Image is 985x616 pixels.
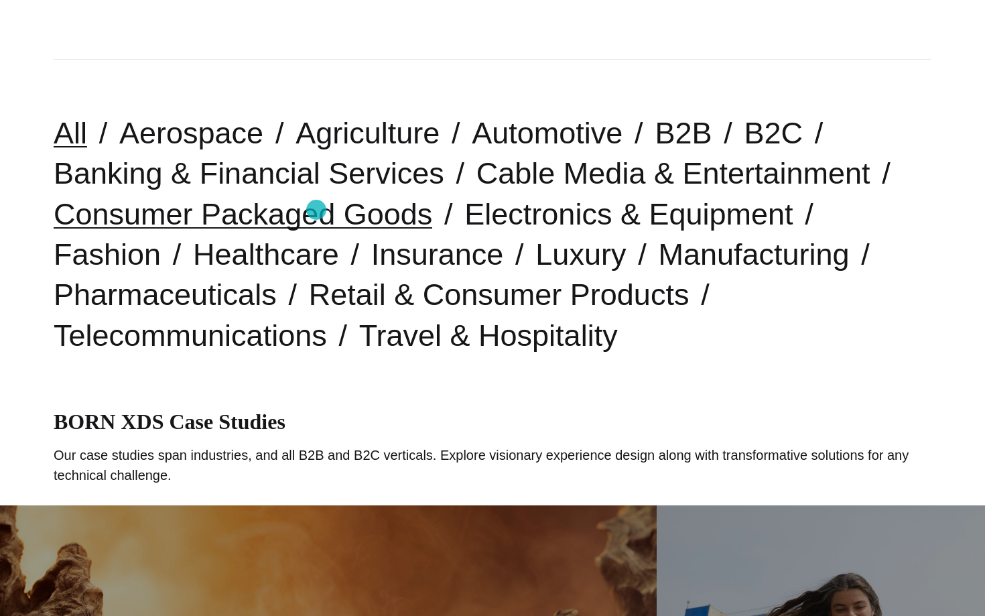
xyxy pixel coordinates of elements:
a: Manufacturing [658,237,849,271]
a: All [54,116,87,150]
a: Travel & Hospitality [359,318,618,353]
a: Telecommunications [54,318,327,353]
a: Luxury [535,237,626,271]
a: Aerospace [119,116,263,150]
a: Agriculture [295,116,440,150]
a: Retail & Consumer Products [309,278,689,312]
a: Consumer Packaged Goods [54,197,432,231]
a: B2C [744,116,803,150]
a: Electronics & Equipment [464,197,793,231]
a: B2B [655,116,712,150]
a: Cable Media & Entertainment [476,156,870,190]
a: Healthcare [193,237,339,271]
p: Our case studies span industries, and all B2B and B2C verticals. Explore visionary experience des... [54,445,931,485]
a: Pharmaceuticals [54,278,277,312]
a: Fashion [54,237,161,271]
a: Insurance [371,237,504,271]
a: Banking & Financial Services [54,156,444,190]
a: Automotive [472,116,622,150]
h1: BORN XDS Case Studies [54,410,931,434]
